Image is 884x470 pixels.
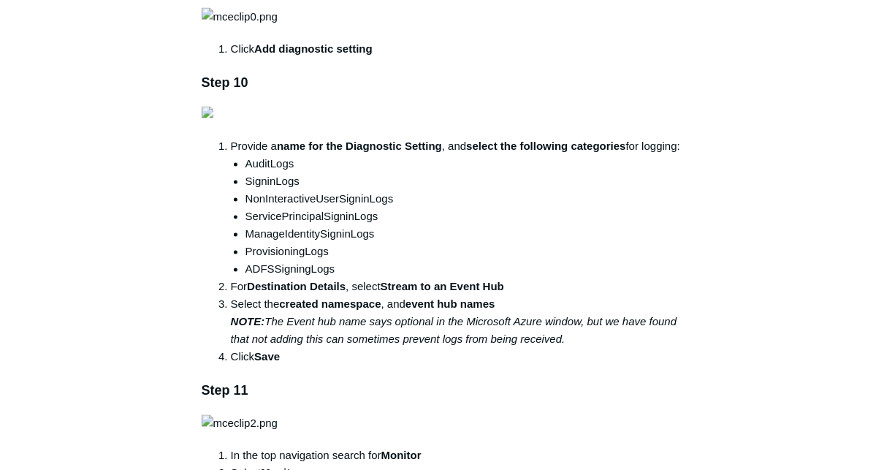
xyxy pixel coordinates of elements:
[245,173,683,191] li: SigninLogs
[279,298,381,311] strong: created namespace
[245,156,683,173] li: AuditLogs
[381,281,504,293] strong: Stream to an Event Hub
[231,316,265,328] em: NOTE:
[231,138,683,278] li: Provide a , and for logging:
[231,278,683,296] li: For , select
[202,72,683,94] h3: Step 10
[202,8,278,26] img: mceclip0.png
[245,226,683,243] li: ManageIdentitySigninLogs
[231,40,683,58] li: Click
[381,450,422,462] strong: Monitor
[245,191,683,208] li: NonInteractiveUserSigninLogs
[247,281,346,293] strong: Destination Details
[245,208,683,226] li: ServicePrincipalSigninLogs
[254,42,373,55] strong: Add diagnostic setting
[231,316,677,346] em: The Event hub name says optional in the Microsoft Azure window, but we have found that not adding...
[231,296,683,349] li: Select the , and
[466,140,625,153] strong: select the following categories
[202,107,213,118] img: 41428195818771
[254,351,280,363] strong: Save
[202,381,683,402] h3: Step 11
[245,243,683,261] li: ProvisioningLogs
[245,261,683,278] li: ADFSSigningLogs
[202,415,278,433] img: mceclip2.png
[231,349,683,366] li: Click
[277,140,442,153] strong: name for the Diagnostic Setting
[231,447,683,465] li: In the top navigation search for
